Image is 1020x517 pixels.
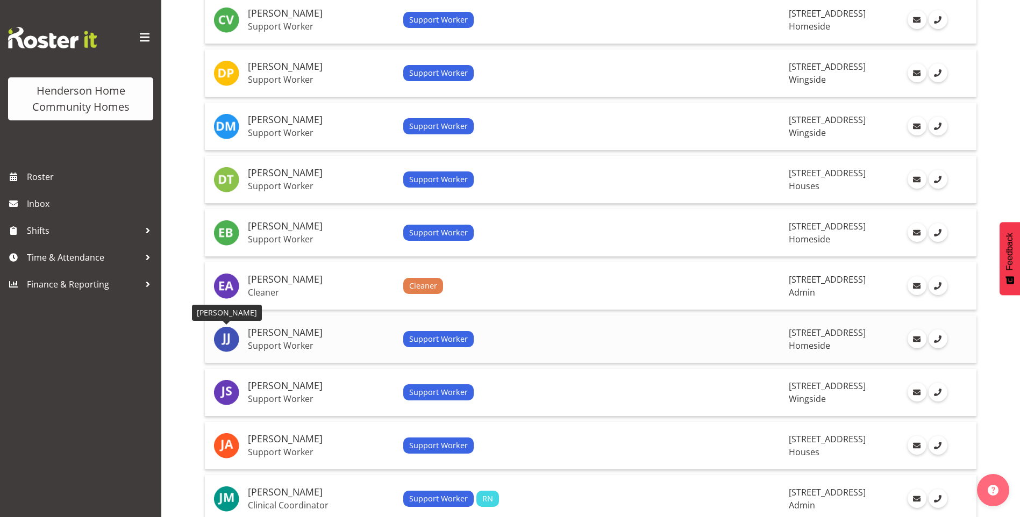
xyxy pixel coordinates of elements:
[248,114,395,125] h5: [PERSON_NAME]
[248,487,395,498] h5: [PERSON_NAME]
[1000,222,1020,295] button: Feedback - Show survey
[789,380,866,392] span: [STREET_ADDRESS]
[908,170,926,189] a: Email Employee
[248,327,395,338] h5: [PERSON_NAME]
[409,280,437,292] span: Cleaner
[789,433,866,445] span: [STREET_ADDRESS]
[19,83,142,115] div: Henderson Home Community Homes
[789,8,866,19] span: [STREET_ADDRESS]
[789,61,866,73] span: [STREET_ADDRESS]
[929,489,947,508] a: Call Employee
[248,74,395,85] p: Support Worker
[789,220,866,232] span: [STREET_ADDRESS]
[789,486,866,498] span: [STREET_ADDRESS]
[409,14,468,26] span: Support Worker
[213,7,239,33] img: cheenee-vargas8657.jpg
[248,447,395,457] p: Support Worker
[789,180,819,192] span: Houses
[908,329,926,348] a: Email Employee
[248,61,395,72] h5: [PERSON_NAME]
[27,169,156,185] span: Roster
[929,223,947,242] a: Call Employee
[27,222,140,239] span: Shifts
[789,274,866,285] span: [STREET_ADDRESS]
[929,10,947,29] a: Call Employee
[409,120,468,132] span: Support Worker
[929,276,947,295] a: Call Employee
[789,286,815,298] span: Admin
[789,393,826,405] span: Wingside
[248,181,395,191] p: Support Worker
[789,340,830,351] span: Homeside
[789,74,826,85] span: Wingside
[248,8,395,19] h5: [PERSON_NAME]
[908,10,926,29] a: Email Employee
[789,446,819,458] span: Houses
[248,434,395,444] h5: [PERSON_NAME]
[213,379,239,405] img: janeth-sison8531.jpg
[482,493,493,505] span: RN
[409,440,468,451] span: Support Worker
[789,167,866,179] span: [STREET_ADDRESS]
[929,383,947,401] a: Call Employee
[248,274,395,285] h5: [PERSON_NAME]
[213,433,239,458] img: jess-aracan10364.jpg
[248,287,395,298] p: Cleaner
[908,63,926,82] a: Email Employee
[213,273,239,299] img: emily-jayne-ashton11346.jpg
[409,493,468,505] span: Support Worker
[409,227,468,239] span: Support Worker
[213,60,239,86] img: daljeet-prasad8522.jpg
[213,220,239,246] img: eloise-bailey8534.jpg
[789,20,830,32] span: Homeside
[789,499,815,511] span: Admin
[248,234,395,245] p: Support Worker
[213,326,239,352] img: janen-jamodiong10096.jpg
[248,380,395,391] h5: [PERSON_NAME]
[789,114,866,126] span: [STREET_ADDRESS]
[929,63,947,82] a: Call Employee
[248,500,395,511] p: Clinical Coordinator
[908,223,926,242] a: Email Employee
[8,27,97,48] img: Rosterit website logo
[213,113,239,139] img: daniel-marticio8789.jpg
[248,221,395,232] h5: [PERSON_NAME]
[409,67,468,79] span: Support Worker
[988,485,998,496] img: help-xxl-2.png
[1005,233,1015,270] span: Feedback
[213,167,239,192] img: dipika-thapa8541.jpg
[789,327,866,339] span: [STREET_ADDRESS]
[908,489,926,508] a: Email Employee
[27,196,156,212] span: Inbox
[929,329,947,348] a: Call Employee
[248,340,395,351] p: Support Worker
[27,276,140,292] span: Finance & Reporting
[248,21,395,32] p: Support Worker
[409,386,468,398] span: Support Worker
[908,117,926,135] a: Email Employee
[409,174,468,185] span: Support Worker
[789,127,826,139] span: Wingside
[248,127,395,138] p: Support Worker
[248,168,395,178] h5: [PERSON_NAME]
[929,117,947,135] a: Call Employee
[213,486,239,512] img: johanna-molina8557.jpg
[908,436,926,455] a: Email Employee
[248,393,395,404] p: Support Worker
[908,383,926,401] a: Email Employee
[929,436,947,455] a: Call Employee
[929,170,947,189] a: Call Employee
[908,276,926,295] a: Email Employee
[409,333,468,345] span: Support Worker
[27,249,140,265] span: Time & Attendance
[789,233,830,245] span: Homeside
